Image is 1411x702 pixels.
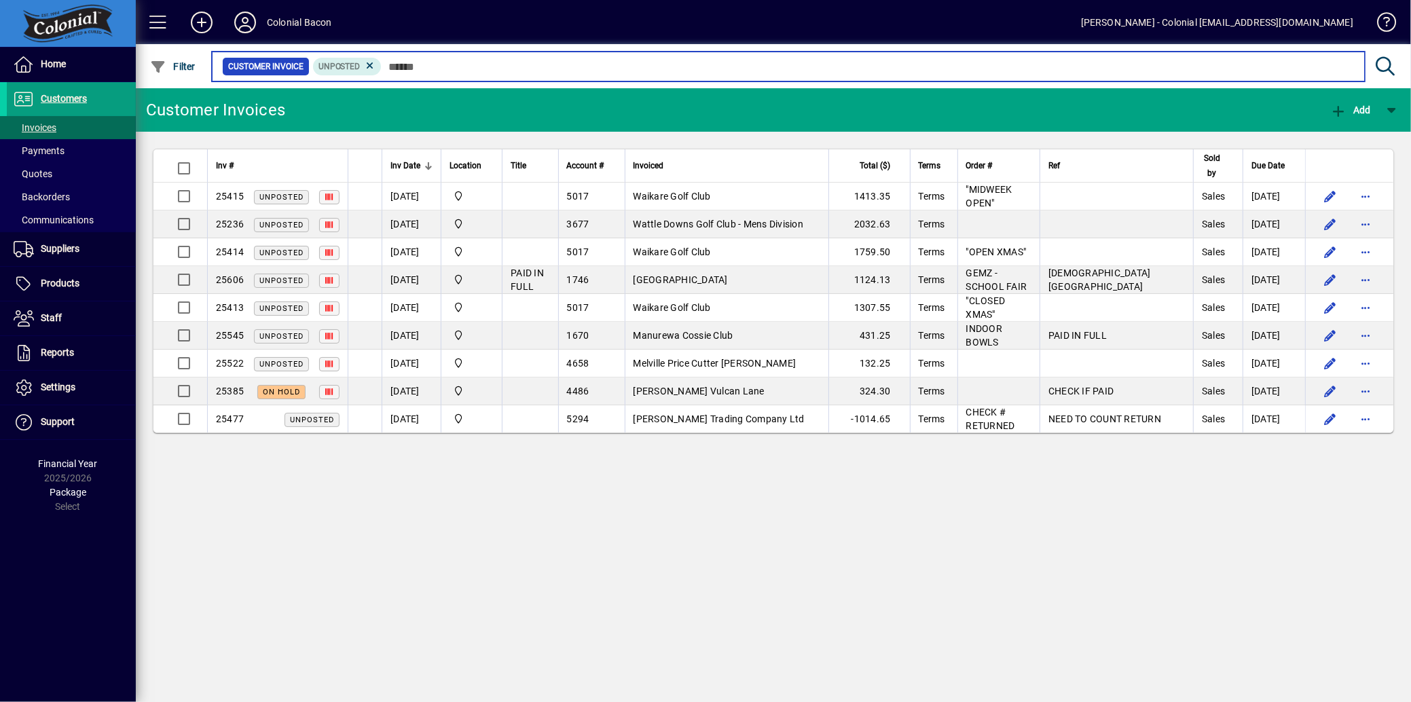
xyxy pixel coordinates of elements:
a: Communications [7,208,136,232]
button: Edit [1319,297,1341,318]
td: 1413.35 [828,183,910,210]
span: "CLOSED XMAS" [966,295,1006,320]
span: [PERSON_NAME] Vulcan Lane [634,386,765,396]
a: Home [7,48,136,81]
span: Wattle Downs Golf Club - Mens Division [634,219,804,229]
button: More options [1355,325,1376,346]
span: Unposted [259,304,304,313]
button: Edit [1319,325,1341,346]
td: 1759.50 [828,238,910,266]
span: 25477 [216,413,244,424]
button: Edit [1319,241,1341,263]
td: [DATE] [1243,238,1305,266]
span: Colonial Bacon [450,272,494,287]
button: More options [1355,297,1376,318]
td: 1307.55 [828,294,910,322]
span: 25236 [216,219,244,229]
span: Settings [41,382,75,392]
span: Location [450,158,481,173]
span: 25413 [216,302,244,313]
span: On hold [263,388,300,396]
span: Colonial Bacon [450,411,494,426]
span: Terms [919,358,945,369]
span: 4486 [567,386,589,396]
span: 25545 [216,330,244,341]
button: More options [1355,352,1376,374]
span: Unposted [259,193,304,202]
button: More options [1355,185,1376,207]
span: "OPEN XMAS" [966,246,1027,257]
td: [DATE] [1243,405,1305,432]
div: Order # [966,158,1032,173]
a: Quotes [7,162,136,185]
span: 5017 [567,246,589,257]
div: [PERSON_NAME] - Colonial [EMAIL_ADDRESS][DOMAIN_NAME] [1081,12,1353,33]
td: [DATE] [382,294,441,322]
span: Customers [41,93,87,104]
td: 324.30 [828,377,910,405]
span: Title [511,158,526,173]
span: [PERSON_NAME] Trading Company Ltd [634,413,805,424]
td: [DATE] [382,350,441,377]
span: Colonial Bacon [450,328,494,343]
span: 5294 [567,413,589,424]
span: CHECK IF PAID [1048,386,1114,396]
td: 431.25 [828,322,910,350]
span: Unposted [259,360,304,369]
span: Products [41,278,79,289]
span: 3677 [567,219,589,229]
a: Products [7,267,136,301]
a: Settings [7,371,136,405]
span: Add [1330,105,1371,115]
span: Melville Price Cutter [PERSON_NAME] [634,358,796,369]
span: Sales [1202,191,1225,202]
td: [DATE] [1243,350,1305,377]
span: Unposted [318,62,361,71]
button: Edit [1319,408,1341,430]
span: Unposted [259,332,304,341]
div: Inv Date [390,158,433,173]
span: Home [41,58,66,69]
span: Colonial Bacon [450,356,494,371]
span: Provida [450,244,494,259]
mat-chip: Customer Invoice Status: Unposted [313,58,382,75]
span: [DEMOGRAPHIC_DATA][GEOGRAPHIC_DATA] [1048,267,1151,292]
span: Sales [1202,219,1225,229]
div: Title [511,158,549,173]
span: Total ($) [860,158,891,173]
td: [DATE] [382,238,441,266]
span: Sales [1202,330,1225,341]
a: Support [7,405,136,439]
a: Payments [7,139,136,162]
div: Location [450,158,494,173]
span: 25606 [216,274,244,285]
td: [DATE] [1243,266,1305,294]
span: Terms [919,246,945,257]
span: Provida [450,384,494,399]
span: Filter [150,61,196,72]
button: Edit [1319,213,1341,235]
span: Waikare Golf Club [634,302,711,313]
span: 5017 [567,302,589,313]
span: 1746 [567,274,589,285]
td: [DATE] [382,266,441,294]
a: Invoices [7,116,136,139]
td: [DATE] [382,405,441,432]
button: Edit [1319,185,1341,207]
span: PAID IN FULL [511,267,544,292]
span: 25415 [216,191,244,202]
span: Reports [41,347,74,358]
span: Unposted [259,221,304,229]
span: Payments [14,145,65,156]
button: Profile [223,10,267,35]
span: GEMZ - SCHOOL FAIR [966,267,1027,292]
button: Add [180,10,223,35]
span: Waikare Golf Club [634,246,711,257]
button: Filter [147,54,199,79]
span: Terms [919,413,945,424]
td: [DATE] [382,210,441,238]
span: "MIDWEEK OPEN" [966,184,1012,208]
td: [DATE] [1243,322,1305,350]
span: PAID IN FULL [1048,330,1107,341]
span: Colonial Bacon [450,217,494,232]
